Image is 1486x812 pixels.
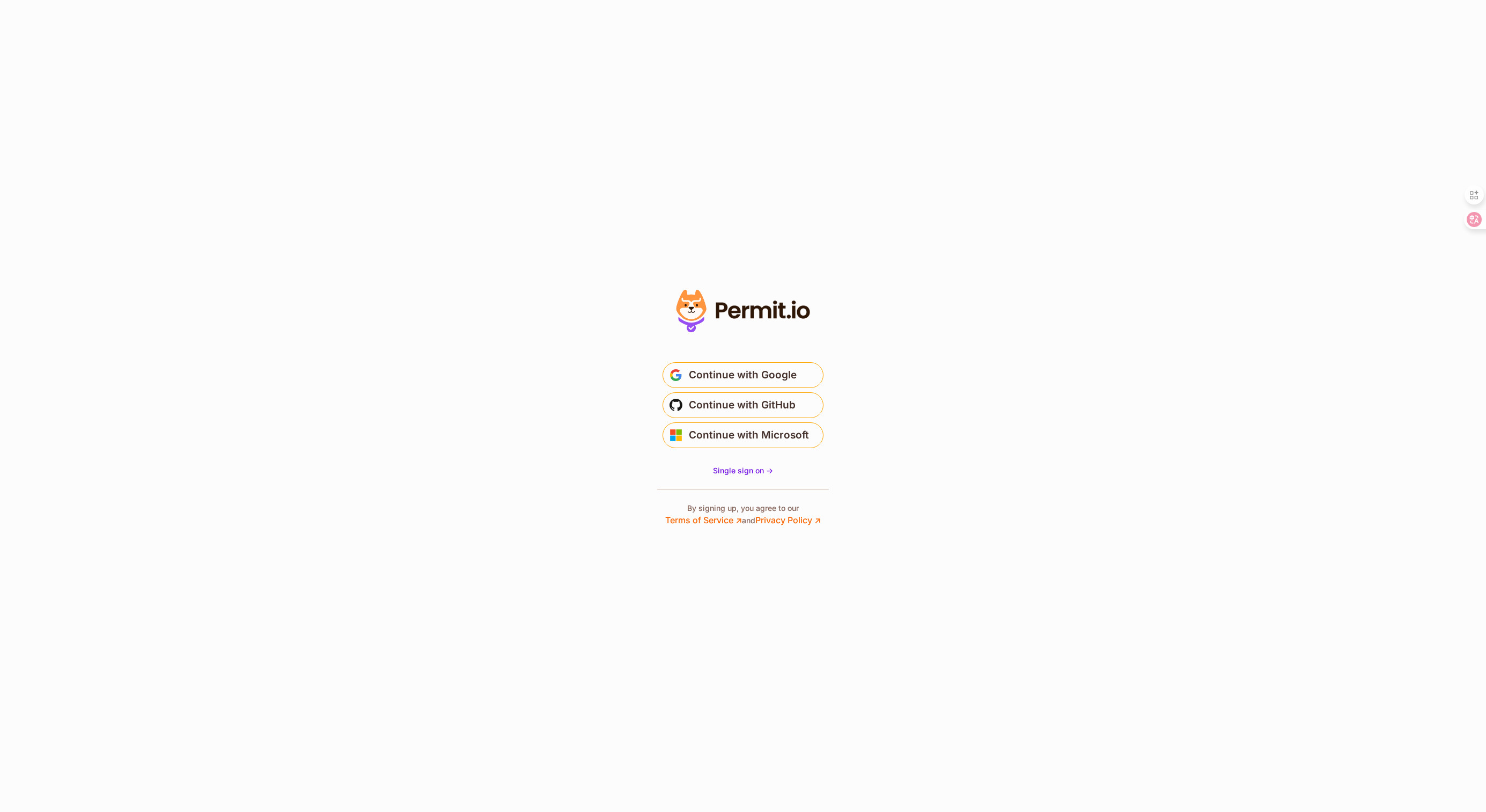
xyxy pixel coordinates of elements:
a: Single sign on -> [713,465,773,476]
button: Continue with Microsoft [663,422,823,448]
p: By signing up, you agree to our and [665,503,821,526]
span: Continue with Microsoft [689,427,809,444]
a: Terms of Service ↗ [665,515,742,525]
button: Continue with GitHub [663,392,823,418]
span: Single sign on -> [713,466,773,475]
span: Continue with Google [689,367,797,384]
span: Continue with GitHub [689,397,796,414]
a: Privacy Policy ↗ [755,515,821,525]
button: Continue with Google [663,362,823,388]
